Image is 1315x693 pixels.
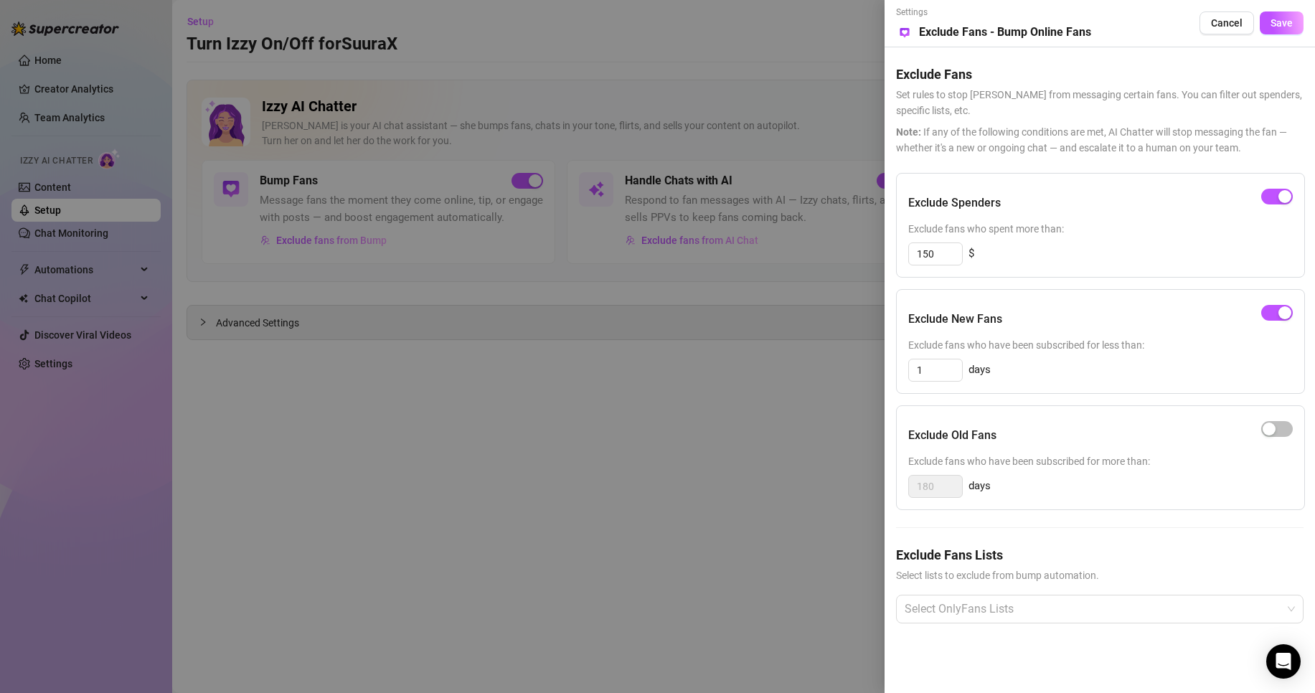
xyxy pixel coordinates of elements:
span: Exclude fans who have been subscribed for less than: [908,337,1293,353]
span: Settings [896,6,1091,19]
span: days [968,478,991,495]
h5: Exclude Fans Lists [896,545,1304,565]
h5: Exclude Fans [896,65,1304,84]
div: Open Intercom Messenger [1266,644,1301,679]
button: Cancel [1199,11,1254,34]
h5: Exclude Fans - Bump Online Fans [919,24,1091,41]
span: Set rules to stop [PERSON_NAME] from messaging certain fans. You can filter out spenders, specifi... [896,87,1304,118]
span: days [968,362,991,379]
span: If any of the following conditions are met, AI Chatter will stop messaging the fan — whether it's... [896,124,1304,156]
h5: Exclude Spenders [908,194,1001,212]
h5: Exclude New Fans [908,311,1002,328]
span: Exclude fans who spent more than: [908,221,1293,237]
span: Select lists to exclude from bump automation. [896,567,1304,583]
span: Note: [896,126,921,138]
span: Exclude fans who have been subscribed for more than: [908,453,1293,469]
h5: Exclude Old Fans [908,427,996,444]
span: Save [1271,17,1293,29]
span: $ [968,245,974,263]
span: Cancel [1211,17,1243,29]
button: Save [1260,11,1304,34]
